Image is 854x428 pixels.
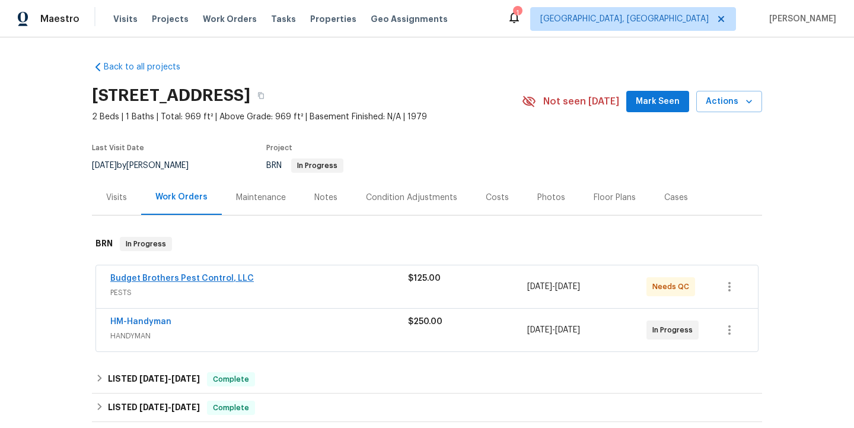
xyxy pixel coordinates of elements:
[208,373,254,385] span: Complete
[486,192,509,204] div: Costs
[95,237,113,251] h6: BRN
[110,330,408,342] span: HANDYMAN
[139,403,200,411] span: -
[366,192,457,204] div: Condition Adjustments
[92,394,762,422] div: LISTED [DATE]-[DATE]Complete
[310,13,356,25] span: Properties
[555,326,580,334] span: [DATE]
[108,372,200,386] h6: LISTED
[108,401,200,415] h6: LISTED
[106,192,127,204] div: Visits
[92,144,144,151] span: Last Visit Date
[594,192,636,204] div: Floor Plans
[139,375,200,383] span: -
[152,13,189,25] span: Projects
[139,375,168,383] span: [DATE]
[314,192,337,204] div: Notes
[706,94,753,109] span: Actions
[92,111,522,123] span: 2 Beds | 1 Baths | Total: 969 ft² | Above Grade: 969 ft² | Basement Finished: N/A | 1979
[92,365,762,394] div: LISTED [DATE]-[DATE]Complete
[208,402,254,414] span: Complete
[537,192,565,204] div: Photos
[543,96,619,107] span: Not seen [DATE]
[92,90,250,102] h2: [STREET_ADDRESS]
[92,161,117,170] span: [DATE]
[266,161,343,170] span: BRN
[236,192,286,204] div: Maintenance
[664,192,688,204] div: Cases
[155,191,208,203] div: Work Orders
[408,274,441,283] span: $125.00
[139,403,168,411] span: [DATE]
[527,283,552,291] span: [DATE]
[92,225,762,263] div: BRN In Progress
[408,318,442,326] span: $250.00
[110,318,171,326] a: HM-Handyman
[92,61,206,73] a: Back to all projects
[652,324,697,336] span: In Progress
[540,13,709,25] span: [GEOGRAPHIC_DATA], [GEOGRAPHIC_DATA]
[121,238,171,250] span: In Progress
[110,274,254,283] a: Budget Brothers Pest Control, LLC
[271,15,296,23] span: Tasks
[652,281,694,293] span: Needs QC
[513,7,521,19] div: 1
[171,403,200,411] span: [DATE]
[171,375,200,383] span: [DATE]
[113,13,138,25] span: Visits
[555,283,580,291] span: [DATE]
[292,162,342,169] span: In Progress
[527,326,552,334] span: [DATE]
[371,13,448,25] span: Geo Assignments
[92,158,203,173] div: by [PERSON_NAME]
[250,85,272,106] button: Copy Address
[764,13,836,25] span: [PERSON_NAME]
[696,91,762,113] button: Actions
[636,94,680,109] span: Mark Seen
[203,13,257,25] span: Work Orders
[626,91,689,113] button: Mark Seen
[110,287,408,299] span: PESTS
[266,144,292,151] span: Project
[40,13,79,25] span: Maestro
[527,281,580,293] span: -
[527,324,580,336] span: -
